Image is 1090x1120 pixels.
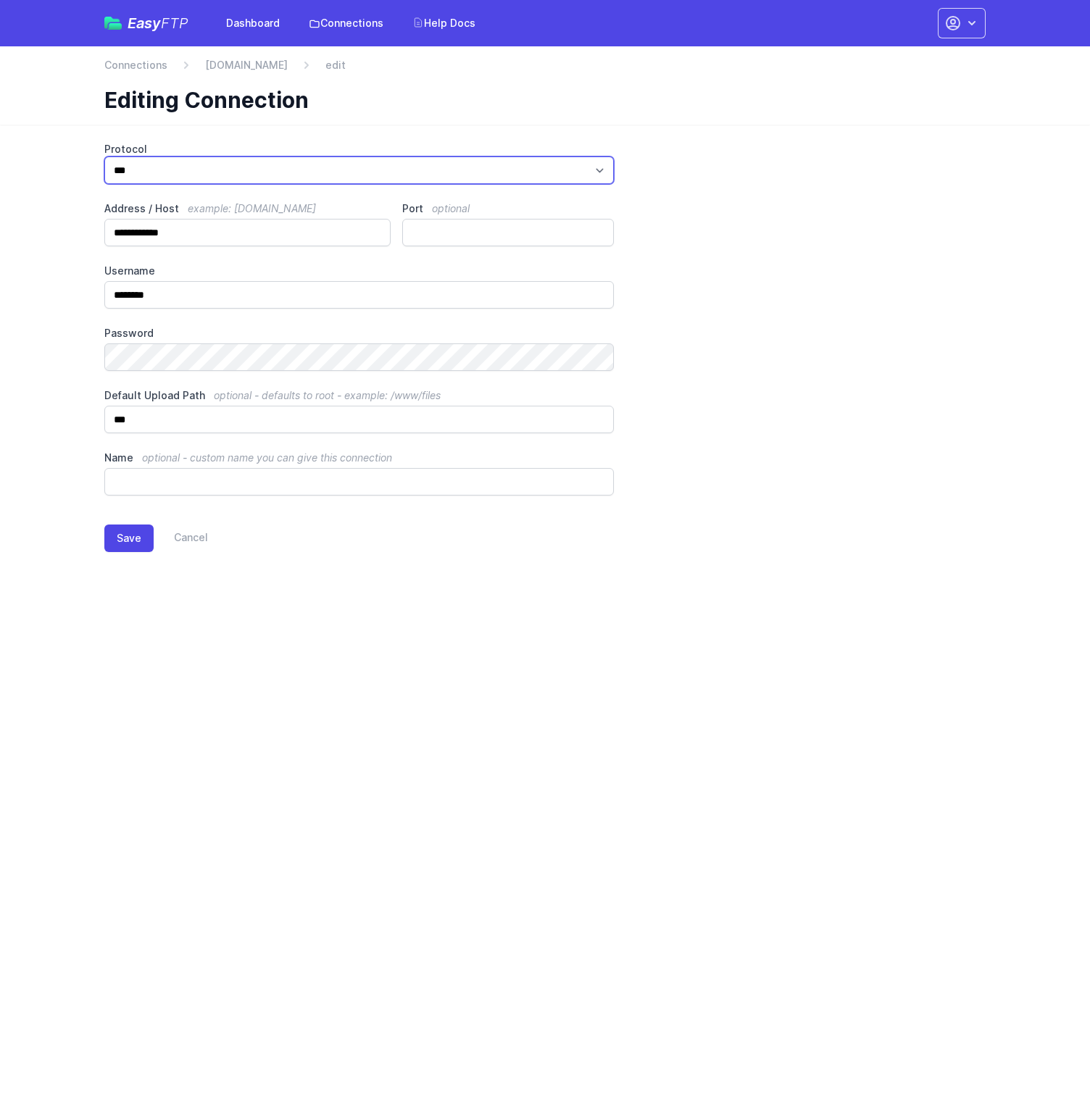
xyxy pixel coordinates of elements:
[104,264,614,278] label: Username
[104,201,391,216] label: Address / Host
[104,58,986,81] nav: Breadcrumb
[188,202,316,214] span: example: [DOMAIN_NAME]
[104,87,974,113] h1: Editing Connection
[104,58,167,72] a: Connections
[432,202,470,214] span: optional
[402,201,614,216] label: Port
[104,451,614,465] label: Name
[205,58,288,72] a: [DOMAIN_NAME]
[142,451,392,464] span: optional - custom name you can give this connection
[1018,1048,1073,1103] iframe: Drift Widget Chat Controller
[104,388,614,403] label: Default Upload Path
[404,10,484,36] a: Help Docs
[300,10,392,36] a: Connections
[104,17,122,30] img: easyftp_logo.png
[104,525,154,552] button: Save
[214,389,441,401] span: optional - defaults to root - example: /www/files
[325,58,346,72] span: edit
[128,16,188,30] span: Easy
[104,142,614,156] label: Protocol
[154,525,208,552] a: Cancel
[104,16,188,30] a: EasyFTP
[161,14,188,32] span: FTP
[217,10,288,36] a: Dashboard
[104,326,614,340] label: Password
